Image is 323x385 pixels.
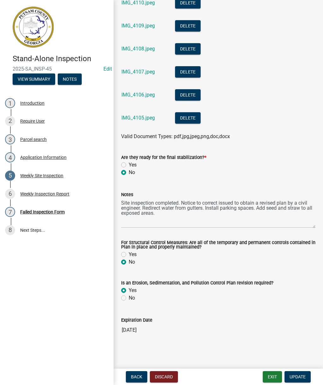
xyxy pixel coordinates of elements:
[121,69,155,75] a: IMG_4107.jpeg
[121,115,155,121] a: IMG_4105.jpeg
[175,46,201,52] wm-modal-confirm: Delete Document
[121,318,152,323] label: Expiration Date
[121,193,133,197] label: Notes
[263,371,282,382] button: Exit
[20,173,63,178] div: Weekly Site Inspection
[20,210,65,214] div: Failed Inspection Form
[5,225,15,235] div: 8
[175,92,201,98] wm-modal-confirm: Delete Document
[175,66,201,78] button: Delete
[13,73,55,85] button: View Summary
[175,112,201,124] button: Delete
[121,281,273,285] label: Is an Erosion, Sedimentation, and Pollution Control Plan revision required?
[121,92,155,98] a: IMG_4106.jpeg
[285,371,311,382] button: Update
[13,77,55,82] wm-modal-confirm: Summary
[103,66,112,72] a: Edit
[20,192,69,196] div: Weekly Inspection Report
[13,54,109,63] h4: Stand-Alone Inspection
[58,73,82,85] button: Notes
[175,43,201,55] button: Delete
[290,374,306,379] span: Update
[20,119,45,123] div: Require User
[121,241,315,250] label: For Structural Control Measures: Are all of the temporary and permanent controls contained in Pla...
[129,169,135,176] label: No
[20,155,67,160] div: Application Information
[5,98,15,108] div: 1
[121,46,155,52] a: IMG_4108.jpeg
[5,189,15,199] div: 6
[121,133,230,139] span: Valid Document Types: pdf,jpg,jpeg,png,doc,docx
[5,134,15,144] div: 3
[129,251,137,258] label: Yes
[103,66,112,72] wm-modal-confirm: Edit Application Number
[175,23,201,29] wm-modal-confirm: Delete Document
[175,115,201,121] wm-modal-confirm: Delete Document
[5,207,15,217] div: 7
[121,155,206,160] label: Are they ready for the final stabilization?
[175,89,201,101] button: Delete
[121,23,155,29] a: IMG_4109.jpeg
[13,7,54,48] img: Putnam County, Georgia
[20,137,47,142] div: Parcel search
[131,374,142,379] span: Back
[150,371,178,382] button: Discard
[129,294,135,302] label: No
[129,258,135,266] label: No
[129,287,137,294] label: Yes
[13,66,101,72] span: 2025-SA_INSP-45
[175,20,201,32] button: Delete
[5,171,15,181] div: 5
[5,116,15,126] div: 2
[126,371,147,382] button: Back
[5,152,15,162] div: 4
[129,161,137,169] label: Yes
[58,77,82,82] wm-modal-confirm: Notes
[20,101,44,105] div: Introduction
[175,69,201,75] wm-modal-confirm: Delete Document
